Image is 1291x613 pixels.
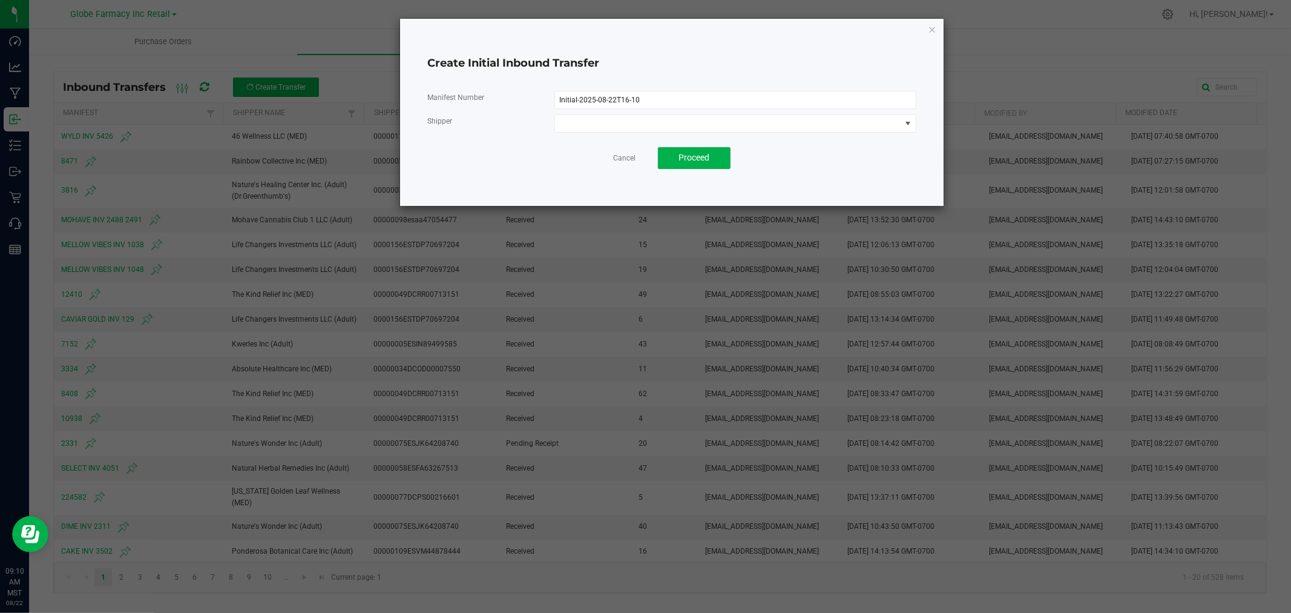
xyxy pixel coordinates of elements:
[678,153,709,162] span: Proceed
[427,56,599,70] span: Create Initial Inbound Transfer
[427,93,484,102] span: Manifest Number
[12,516,48,552] iframe: Resource center
[427,117,452,125] span: Shipper
[658,147,731,169] button: Proceed
[614,153,636,164] a: Cancel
